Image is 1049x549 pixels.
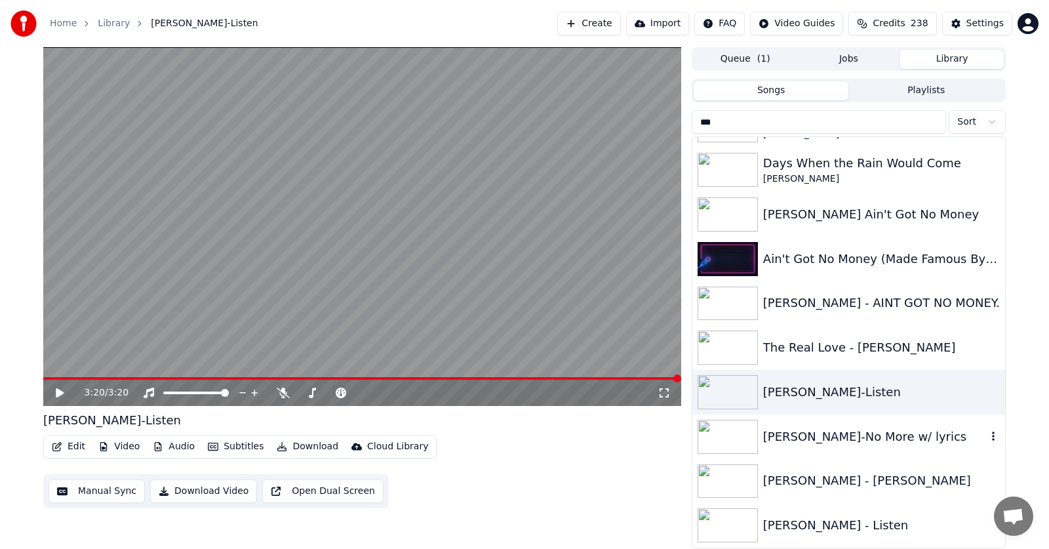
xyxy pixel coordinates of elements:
span: [PERSON_NAME]-Listen [151,17,258,30]
button: Playlists [848,81,1004,100]
button: Edit [47,437,90,456]
div: The Real Love - [PERSON_NAME] [763,338,1000,357]
button: Create [557,12,621,35]
button: Video Guides [750,12,843,35]
span: Credits [873,17,905,30]
a: Home [50,17,77,30]
div: [PERSON_NAME] Ain't Got No Money [763,205,1000,224]
div: Days When the Rain Would Come [763,154,1000,173]
div: [PERSON_NAME]-No More w/ lyrics [763,428,987,446]
button: Settings [942,12,1012,35]
button: Manual Sync [49,479,145,503]
button: Queue [694,50,797,69]
div: Ain't Got No Money (Made Famous By [PERSON_NAME]) (Karaoke Version) [763,250,1000,268]
button: Import [626,12,689,35]
button: Download Video [150,479,257,503]
div: Cloud Library [367,440,428,453]
div: [PERSON_NAME] - [PERSON_NAME] [763,472,1000,490]
div: [PERSON_NAME] [763,173,1000,186]
button: Video [93,437,145,456]
button: Songs [694,81,849,100]
div: Settings [966,17,1004,30]
button: Subtitles [203,437,269,456]
div: [PERSON_NAME]-Listen [763,383,1000,401]
span: ( 1 ) [757,52,770,66]
div: / [85,386,116,399]
span: 3:20 [85,386,105,399]
button: Download [271,437,344,456]
button: Jobs [797,50,901,69]
button: Open Dual Screen [262,479,384,503]
button: Audio [148,437,200,456]
div: [PERSON_NAME]-Listen [43,411,181,430]
div: Open de chat [994,497,1033,536]
img: youka [10,10,37,37]
button: Credits238 [848,12,936,35]
span: Sort [957,115,976,129]
div: [PERSON_NAME] - Listen [763,516,1000,535]
button: Library [900,50,1004,69]
div: [PERSON_NAME] - AINT GOT NO MONEY. [763,294,1000,312]
span: 3:20 [108,386,129,399]
nav: breadcrumb [50,17,258,30]
button: FAQ [694,12,745,35]
a: Library [98,17,130,30]
span: 238 [911,17,928,30]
